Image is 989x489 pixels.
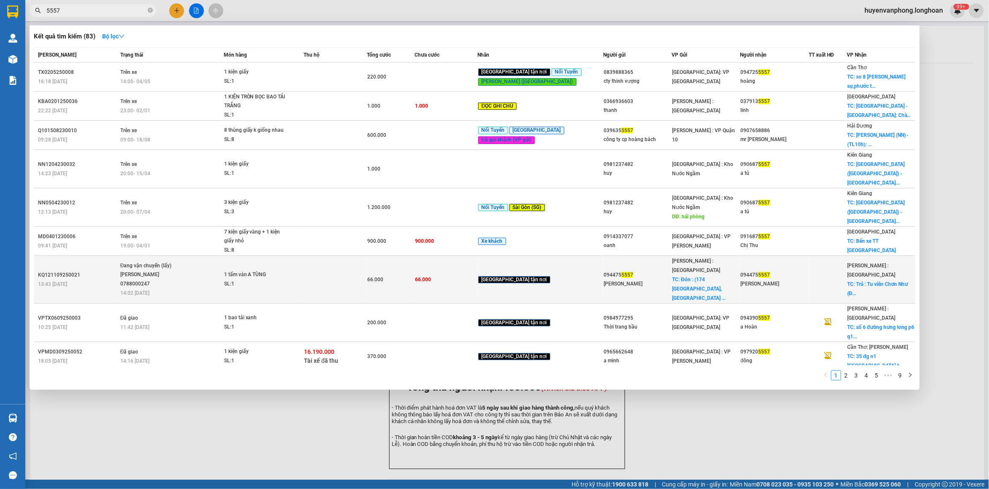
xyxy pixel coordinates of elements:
[847,344,908,350] span: Cần Thơ: [PERSON_NAME]
[120,52,143,58] span: Trạng thái
[367,166,380,172] span: 1.000
[821,370,831,380] button: left
[224,111,287,120] div: SL: 1
[604,106,671,115] div: thanh
[759,315,770,321] span: 5557
[478,127,508,134] span: Nối Tuyến
[847,52,867,58] span: VP Nhận
[852,371,861,380] a: 3
[120,171,150,177] span: 20:00 - 15/04
[478,276,550,284] span: [GEOGRAPHIC_DATA] tận nơi
[847,229,895,235] span: [GEOGRAPHIC_DATA]
[8,34,17,43] img: warehouse-icon
[896,371,905,380] a: 9
[847,306,895,321] span: [PERSON_NAME] : [GEOGRAPHIC_DATA]
[478,78,577,86] span: [PERSON_NAME] ([GEOGRAPHIC_DATA])
[741,106,808,115] div: linh
[224,198,287,207] div: 3 kiện giấy
[478,68,550,76] span: [GEOGRAPHIC_DATA] tận nơi
[741,280,808,288] div: [PERSON_NAME]
[741,241,808,250] div: Chị Thu
[741,356,808,365] div: đông
[604,77,671,86] div: cty thinh vượng
[367,353,386,359] span: 370.000
[847,161,905,186] span: TC: [GEOGRAPHIC_DATA] ([GEOGRAPHIC_DATA]) - [GEOGRAPHIC_DATA]...
[552,68,582,76] span: Nối Tuyến
[847,281,908,296] span: TC: Trả : Tu viên Chơn Như (Đ...
[224,356,287,366] div: SL: 1
[672,258,720,273] span: [PERSON_NAME] : [GEOGRAPHIC_DATA]
[38,171,67,177] span: 14:23 [DATE]
[847,238,896,253] span: TC: Bến xe TT [GEOGRAPHIC_DATA]
[672,234,731,249] span: [GEOGRAPHIC_DATA] : VP [PERSON_NAME]
[38,314,118,323] div: VPTX0609250003
[604,241,671,250] div: oanh
[120,128,137,133] span: Trên xe
[224,323,287,332] div: SL: 1
[304,348,335,355] span: 16.190.000
[367,277,383,283] span: 66.000
[38,52,76,58] span: [PERSON_NAME]
[509,204,545,212] span: Sài Gòn (SG)
[38,348,118,356] div: VPMD0309250052
[224,160,287,169] div: 1 kiện giấy
[847,123,872,129] span: Hải Dương
[621,272,633,278] span: 5557
[38,68,118,77] div: TX0205250008
[862,370,872,380] li: 4
[367,238,386,244] span: 900.000
[741,232,808,241] div: 091687
[120,270,184,288] div: [PERSON_NAME] 0788000247
[38,232,118,241] div: MD0401230006
[120,261,184,271] div: Đang vận chuyển (lấy)
[604,323,671,331] div: Thời trang bầu
[847,74,905,89] span: TC: so 8 [PERSON_NAME] sự,phước t...
[604,198,671,207] div: 0981237482
[847,353,904,369] span: TC: 35 đg n1 [GEOGRAPHIC_DATA] h...
[847,103,911,118] span: TC: [GEOGRAPHIC_DATA] - [GEOGRAPHIC_DATA]: Chà...
[741,77,808,86] div: hoàng
[95,30,131,43] button: Bộ lọcdown
[224,68,287,77] div: 1 kiện giấy
[604,348,671,356] div: 0965662648
[415,277,431,283] span: 66.000
[38,126,118,135] div: Q101508230010
[46,6,146,15] input: Tìm tên, số ĐT hoặc mã đơn
[38,198,118,207] div: NN0504230012
[741,160,808,169] div: 090687
[120,349,138,355] span: Đã giao
[38,281,67,287] span: 13:43 [DATE]
[120,108,150,114] span: 23:00 - 02/01
[851,370,862,380] li: 3
[831,370,841,380] li: 1
[224,270,287,280] div: 1 tấm ván A TÙNG
[672,161,733,177] span: [GEOGRAPHIC_DATA] : Kho Nước Ngầm
[367,132,386,138] span: 600.000
[847,152,872,158] span: Kiên Giang
[905,370,916,380] button: right
[908,372,913,378] span: right
[120,324,149,330] span: 11:42 [DATE]
[304,357,339,364] span: Tài xế đã thu
[759,161,770,167] span: 5557
[759,349,770,355] span: 5557
[604,356,671,365] div: a minh
[120,358,149,364] span: 14:16 [DATE]
[847,190,872,196] span: Kiên Giang
[38,160,118,169] div: NN1204230032
[847,65,867,71] span: Cần Thơ
[9,452,17,460] span: notification
[224,52,247,58] span: Món hàng
[120,161,137,167] span: Trên xe
[120,200,137,206] span: Trên xe
[741,135,808,144] div: mr [PERSON_NAME]
[672,52,687,58] span: VP Gửi
[847,132,909,147] span: TC: [PERSON_NAME] (NN) - (TL10h): ...
[478,136,535,144] span: Đã gọi khách (VP gửi)
[478,52,490,58] span: Nhãn
[882,370,895,380] li: Next 5 Pages
[832,371,841,380] a: 1
[741,323,808,331] div: a Hoàn
[38,271,118,280] div: KQ121109250021
[821,370,831,380] li: Previous Page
